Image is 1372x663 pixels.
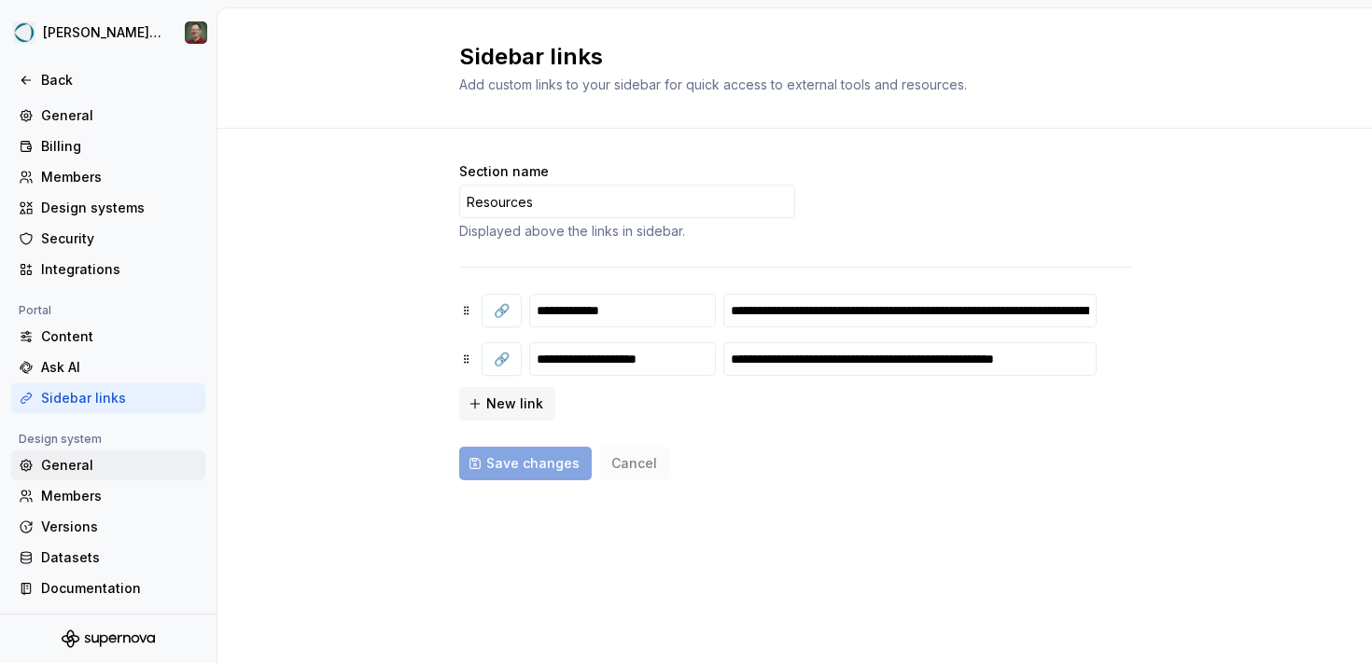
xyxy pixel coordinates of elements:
[11,450,205,480] a: General
[4,12,213,53] button: [PERSON_NAME] Design SystemStefan Hoth
[41,389,198,407] div: Sidebar links
[41,106,198,125] div: General
[41,579,198,598] div: Documentation
[459,387,555,421] button: New link
[459,222,795,241] div: Displayed above the links in sidebar.
[11,352,205,382] a: Ask AI
[43,23,162,42] div: [PERSON_NAME] Design System
[11,428,109,450] div: Design system
[494,301,510,320] span: 🔗
[41,487,198,505] div: Members
[41,518,198,536] div: Versions
[41,199,198,217] div: Design systems
[482,342,522,376] button: 🔗
[11,224,205,254] a: Security
[11,131,205,161] a: Billing
[41,168,198,186] div: Members
[11,255,205,284] a: Integrations
[494,350,510,368] span: 🔗
[41,327,198,346] div: Content
[185,21,207,44] img: Stefan Hoth
[11,101,205,131] a: General
[11,573,205,603] a: Documentation
[11,322,205,352] a: Content
[486,394,543,413] span: New link
[41,456,198,475] div: General
[11,543,205,573] a: Datasets
[11,481,205,511] a: Members
[41,71,198,90] div: Back
[41,548,198,567] div: Datasets
[41,137,198,156] div: Billing
[11,512,205,542] a: Versions
[482,294,522,327] button: 🔗
[41,358,198,377] div: Ask AI
[459,76,967,92] span: Add custom links to your sidebar for quick access to external tools and resources.
[62,629,155,648] svg: Supernova Logo
[13,21,35,44] img: e0e0e46e-566d-4916-84b9-f308656432a6.png
[11,383,205,413] a: Sidebar links
[459,42,1109,72] h2: Sidebar links
[11,162,205,192] a: Members
[41,229,198,248] div: Security
[11,65,205,95] a: Back
[41,260,198,279] div: Integrations
[459,162,549,181] label: Section name
[11,193,205,223] a: Design systems
[11,299,59,322] div: Portal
